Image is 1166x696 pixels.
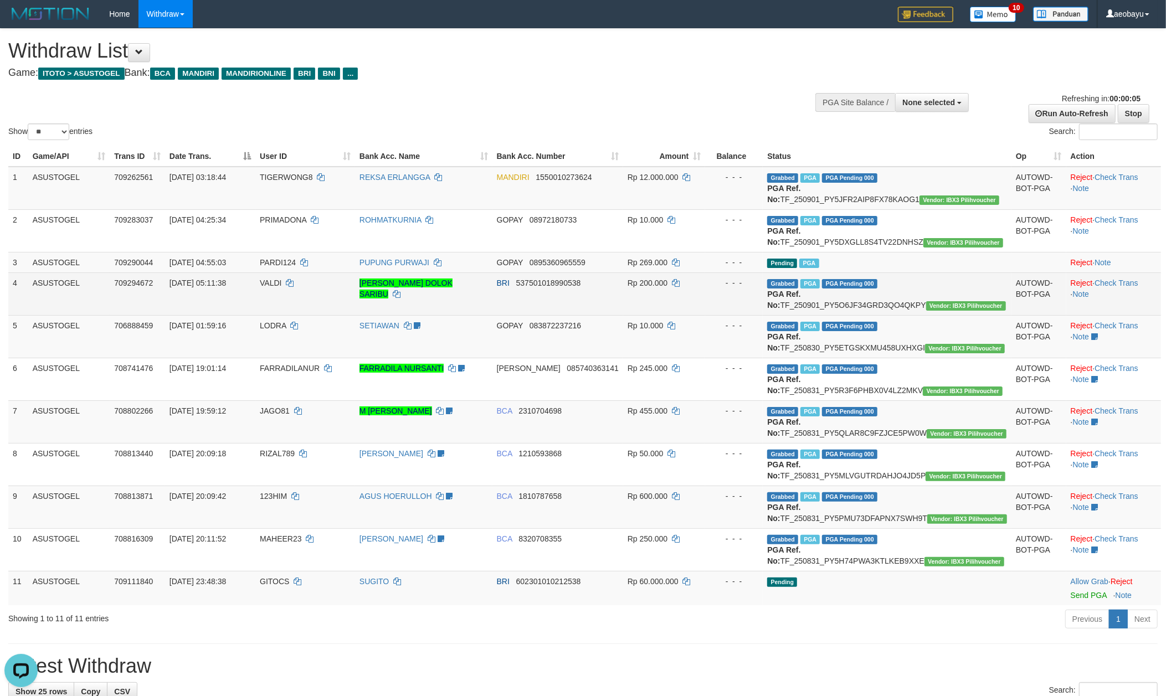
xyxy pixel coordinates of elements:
[1071,577,1108,586] a: Allow Grab
[492,146,623,167] th: Bank Acc. Number: activate to sort column ascending
[628,258,667,267] span: Rp 269.000
[359,279,453,298] a: [PERSON_NAME] DOLOK SARIBU
[114,258,153,267] span: 709290044
[767,226,800,246] b: PGA Ref. No:
[767,364,798,374] span: Grabbed
[710,172,758,183] div: - - -
[926,301,1006,311] span: Vendor URL: https://payment5.1velocity.biz
[518,449,562,458] span: Copy 1210593868 to clipboard
[28,209,110,252] td: ASUSTOGEL
[497,173,530,182] span: MANDIRI
[926,472,1005,481] span: Vendor URL: https://payment5.1velocity.biz
[114,687,130,696] span: CSV
[114,406,153,415] span: 708802266
[1066,528,1161,571] td: · ·
[1073,375,1090,384] a: Note
[710,448,758,459] div: - - -
[1071,406,1093,415] a: Reject
[822,216,877,225] span: PGA Pending
[767,417,800,437] b: PGA Ref. No:
[359,321,399,330] a: SETIAWAN
[497,258,523,267] span: GOPAY
[169,258,226,267] span: [DATE] 04:55:03
[1073,332,1090,341] a: Note
[497,406,512,415] span: BCA
[343,68,358,80] span: ...
[28,400,110,443] td: ASUSTOGEL
[1073,460,1090,469] a: Note
[1011,272,1066,315] td: AUTOWD-BOT-PGA
[628,173,679,182] span: Rp 12.000.000
[767,503,800,523] b: PGA Ref. No:
[767,545,800,565] b: PGA Ref. No:
[497,534,512,543] span: BCA
[1073,503,1090,512] a: Note
[623,146,706,167] th: Amount: activate to sort column ascending
[763,528,1011,571] td: TF_250831_PY5H74PWA3KTLKEB9XXE
[1095,534,1138,543] a: Check Trans
[763,315,1011,358] td: TF_250830_PY5ETGSKXMU458UXHXGI
[710,277,758,288] div: - - -
[1071,258,1093,267] a: Reject
[497,321,523,330] span: GOPAY
[1095,279,1138,287] a: Check Trans
[1029,104,1116,123] a: Run Auto-Refresh
[1071,321,1093,330] a: Reject
[359,449,423,458] a: [PERSON_NAME]
[8,528,28,571] td: 10
[923,386,1003,396] span: Vendor URL: https://payment5.1velocity.biz
[822,173,877,183] span: PGA Pending
[8,123,93,140] label: Show entries
[1009,3,1024,13] span: 10
[763,443,1011,486] td: TF_250831_PY5MLVGUTRDAHJO4JD5P
[165,146,255,167] th: Date Trans.: activate to sort column descending
[81,687,100,696] span: Copy
[1109,610,1128,628] a: 1
[800,322,820,331] span: Marked by aeoros
[1066,443,1161,486] td: · ·
[260,258,296,267] span: PARDI124
[1066,358,1161,400] td: · ·
[518,406,562,415] span: Copy 2310704698 to clipboard
[822,492,877,502] span: PGA Pending
[1011,167,1066,210] td: AUTOWD-BOT-PGA
[1066,167,1161,210] td: · ·
[970,7,1016,22] img: Button%20Memo.svg
[1066,315,1161,358] td: · ·
[497,279,510,287] span: BRI
[767,407,798,416] span: Grabbed
[169,534,226,543] span: [DATE] 20:11:52
[1095,364,1138,373] a: Check Trans
[260,406,290,415] span: JAGO81
[767,332,800,352] b: PGA Ref. No:
[359,173,430,182] a: REKSA ERLANGGA
[359,258,429,267] a: PUPUNG PURWAJI
[260,279,281,287] span: VALDI
[318,68,340,80] span: BNI
[924,557,1004,566] span: Vendor URL: https://payment5.1velocity.biz
[150,68,175,80] span: BCA
[710,576,758,587] div: - - -
[169,364,226,373] span: [DATE] 19:01:14
[925,344,1005,353] span: Vendor URL: https://payment5.1velocity.biz
[1065,610,1110,628] a: Previous
[8,609,477,624] div: Showing 1 to 11 of 11 entries
[359,492,432,501] a: AGUS HOERULLOH
[628,449,664,458] span: Rp 50.000
[260,215,306,224] span: PRIMADONA
[567,364,618,373] span: Copy 085740363141 to clipboard
[1011,443,1066,486] td: AUTOWD-BOT-PGA
[1073,290,1090,298] a: Note
[1111,577,1133,586] a: Reject
[800,535,820,544] span: Marked by aeotriv
[497,449,512,458] span: BCA
[497,215,523,224] span: GOPAY
[8,40,766,62] h1: Withdraw List
[767,290,800,310] b: PGA Ref. No:
[169,406,226,415] span: [DATE] 19:59:12
[1066,146,1161,167] th: Action
[169,173,226,182] span: [DATE] 03:18:44
[628,215,664,224] span: Rp 10.000
[28,528,110,571] td: ASUSTOGEL
[497,492,512,501] span: BCA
